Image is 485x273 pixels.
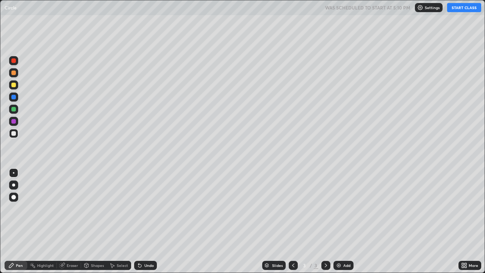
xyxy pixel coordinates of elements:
p: Settings [425,6,440,9]
img: add-slide-button [336,262,342,268]
div: Undo [144,264,154,267]
div: Add [343,264,350,267]
button: START CLASS [447,3,481,12]
div: / [310,263,312,268]
div: 3 [314,262,318,269]
h5: WAS SCHEDULED TO START AT 5:10 PM [325,4,410,11]
p: Circle [5,5,17,11]
div: Select [117,264,128,267]
div: Highlight [37,264,54,267]
div: 3 [301,263,308,268]
div: Shapes [91,264,104,267]
img: class-settings-icons [417,5,423,11]
div: Slides [272,264,283,267]
div: Eraser [67,264,78,267]
div: More [469,264,478,267]
div: Pen [16,264,23,267]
